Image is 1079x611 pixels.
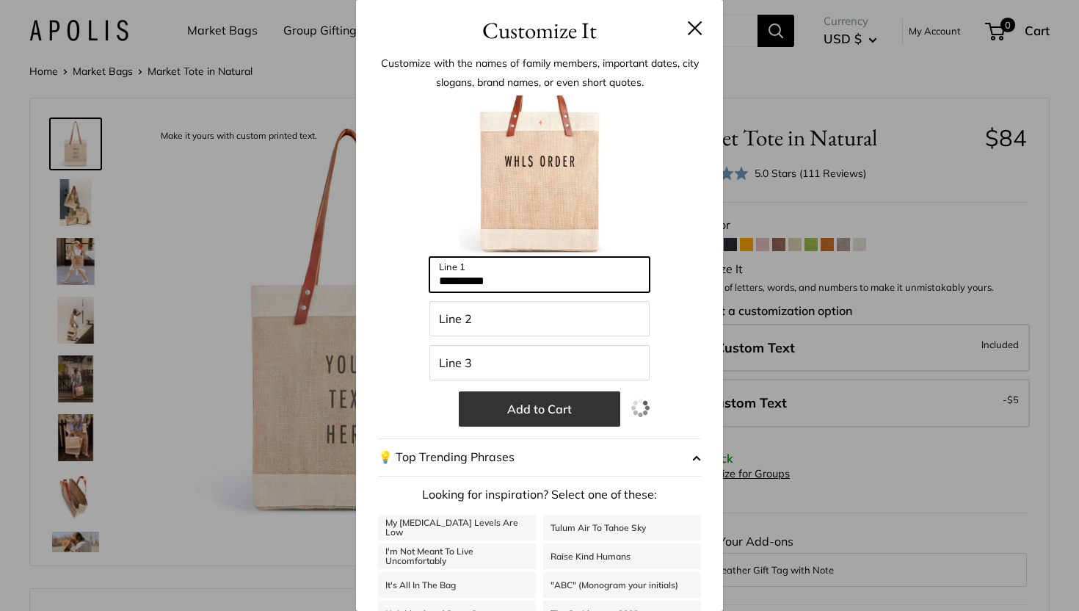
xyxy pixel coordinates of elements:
img: customizer-prod [459,95,620,257]
a: Tulum Air To Tahoe Sky [543,515,701,540]
p: Customize with the names of family members, important dates, city slogans, brand names, or even s... [378,54,701,92]
button: Add to Cart [459,391,620,427]
h3: Customize It [378,13,701,48]
a: Raise Kind Humans [543,543,701,569]
a: "ABC" (Monogram your initials) [543,572,701,598]
img: loading.gif [631,399,650,417]
button: 💡 Top Trending Phrases [378,438,701,477]
a: It's All In The Bag [378,572,536,598]
a: I'm Not Meant To Live Uncomfortably [378,543,536,569]
p: Looking for inspiration? Select one of these: [378,484,701,506]
a: My [MEDICAL_DATA] Levels Are Low [378,515,536,540]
